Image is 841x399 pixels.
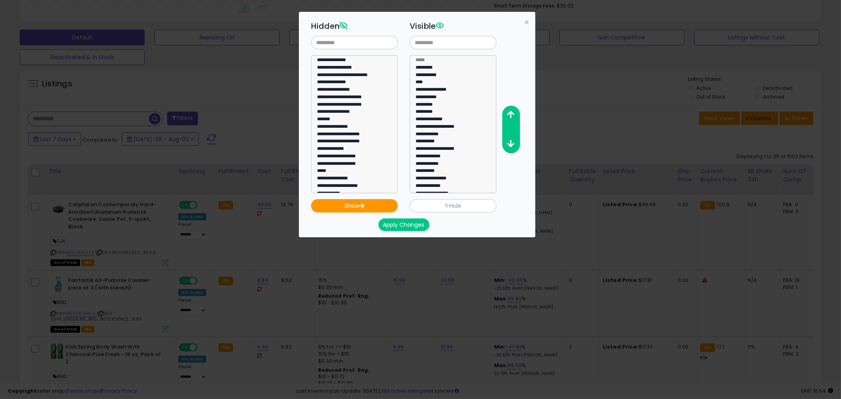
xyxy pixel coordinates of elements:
[524,17,529,28] span: ×
[311,20,398,32] h3: Hidden
[410,20,496,32] h3: Visible
[410,199,496,213] button: Hide
[311,199,398,213] button: Show
[379,218,429,231] button: Apply Changes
